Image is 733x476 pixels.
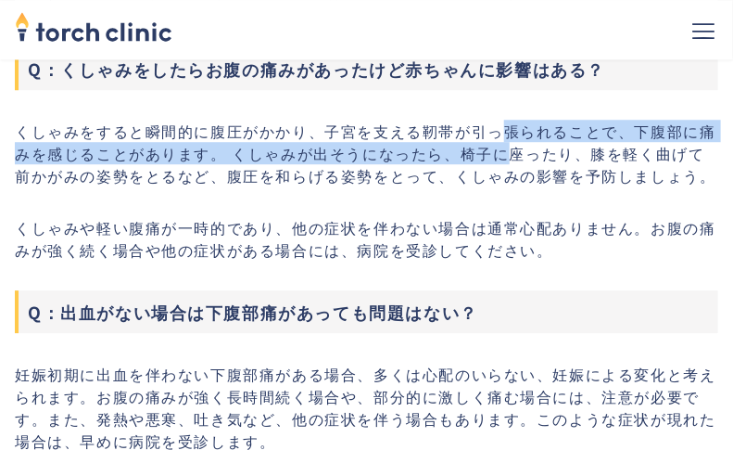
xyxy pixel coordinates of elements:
p: 妊娠初期に出血を伴わない下腹部痛がある場合、多くは心配のいらない、妊娠による変化と考えられます。お腹の痛みが強く長時間続く場合や、部分的に激しく痛む場合には、注意が必要です。また、発熱や悪寒、吐... [15,363,718,452]
p: くしゃみや軽い腹痛が一時的であり、他の症状を伴わない場合は通常心配ありません。お腹の痛みが強く続く場合や他の症状がある場合には、病院を受診してください。 [15,216,718,261]
h3: Q：くしゃみをしたらお腹の痛みがあったけど赤ちゃんに影響はある？ [15,47,718,90]
a: home [15,13,172,46]
p: くしゃみをすると瞬間的に腹圧がかかり、子宮を支える靭帯が引っ張られることで、下腹部に痛みを感じることがあります。 ​くしゃみが出そうになったら、椅子に座ったり、膝を軽く曲げて前かがみの姿勢をとる... [15,120,718,187]
img: torch clinic [15,6,172,46]
h3: Q：出血がない場合は下腹部痛があっても問題はない？ [15,290,718,333]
